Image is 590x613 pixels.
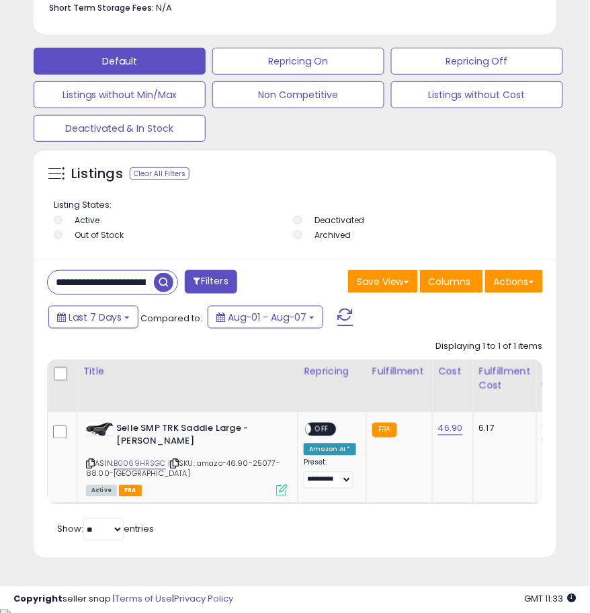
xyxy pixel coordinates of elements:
a: Terms of Use [115,593,172,606]
img: 3165DXJlPVL._SL40_.jpg [86,423,113,436]
button: Filters [185,270,237,294]
button: Last 7 Days [48,306,138,329]
span: OFF [311,424,333,436]
span: FBA [119,485,142,497]
button: Columns [420,270,483,293]
span: Show: entries [57,523,154,536]
div: ASIN: [86,423,288,495]
span: Aug-01 - Aug-07 [228,311,306,324]
label: Deactivated [314,214,365,226]
span: All listings currently available for purchase on Amazon [86,485,117,497]
button: Listings without Cost [391,81,563,108]
b: Short Term Storage Fees: [49,2,154,13]
button: Non Competitive [212,81,384,108]
button: Aug-01 - Aug-07 [208,306,323,329]
div: Fulfillment Cost [479,365,531,393]
p: Listing States: [54,199,540,212]
button: Default [34,48,206,75]
button: Actions [485,270,543,293]
b: Selle SMP TRK Saddle Large - [PERSON_NAME] [116,423,280,451]
div: seller snap | | [13,594,233,606]
span: | SKU: amazo-46.90-25077-88.00-[GEOGRAPHIC_DATA] [86,458,280,479]
strong: Copyright [13,593,62,606]
h5: Listings [71,165,123,183]
label: Archived [314,229,351,241]
div: 6.17 [479,423,526,435]
button: Deactivated & In Stock [34,115,206,142]
button: Listings without Min/Max [34,81,206,108]
span: N/A [156,1,172,14]
small: FBA [372,423,397,438]
button: Repricing Off [391,48,563,75]
span: 2025-08-15 11:33 GMT [525,593,577,606]
span: Compared to: [140,312,202,325]
div: Cost [438,365,468,379]
label: Out of Stock [75,229,124,241]
a: B0069HRSGC [114,458,166,470]
div: Displaying 1 to 1 of 1 items [436,341,543,354]
div: Fulfillment [372,365,427,379]
a: Privacy Policy [174,593,233,606]
span: Last 7 Days [69,311,122,324]
div: Repricing [304,365,361,379]
button: Save View [348,270,418,293]
div: Preset: [304,458,356,489]
div: Clear All Filters [130,167,189,180]
button: Repricing On [212,48,384,75]
a: 46.90 [438,422,463,436]
div: Amazon AI * [304,444,356,456]
div: Title [83,365,292,379]
small: Amazon Fees. [542,379,550,391]
span: Columns [429,275,471,288]
label: Active [75,214,99,226]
